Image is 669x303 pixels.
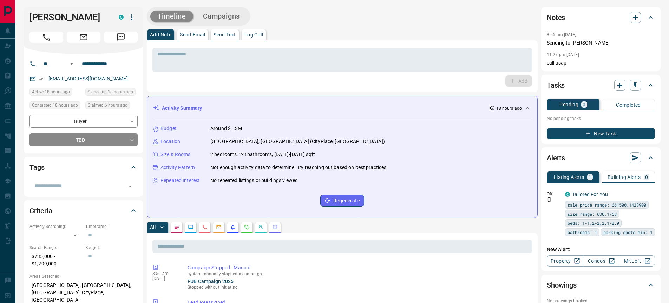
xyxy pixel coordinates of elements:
h2: Tasks [547,80,565,91]
div: Tags [29,159,138,176]
a: Property [547,255,583,267]
button: Campaigns [196,11,247,22]
div: Tue Oct 14 2025 [29,88,82,98]
h2: Showings [547,280,577,291]
span: sale price range: 661500,1428900 [568,201,646,208]
p: No pending tasks [547,113,655,124]
button: Open [67,60,76,68]
p: Building Alerts [608,175,641,180]
div: Tue Oct 14 2025 [29,101,82,111]
button: Timeline [150,11,193,22]
span: Contacted 18 hours ago [32,102,78,109]
p: 8:56 am [DATE] [547,32,577,37]
p: Sending to [PERSON_NAME] [547,39,655,47]
p: Listing Alerts [554,175,584,180]
p: Add Note [150,32,171,37]
div: condos.ca [119,15,124,20]
p: Campaign Stopped - Manual [188,264,529,271]
a: [EMAIL_ADDRESS][DOMAIN_NAME] [48,76,128,81]
h2: Criteria [29,205,52,216]
span: size range: 630,1758 [568,210,617,217]
p: [DATE] [152,276,177,281]
a: Mr.Loft [619,255,655,267]
h2: Tags [29,162,44,173]
p: system manually stopped a campaign [188,271,529,276]
p: call asap [547,59,655,67]
p: $735,000 - $1,299,000 [29,251,82,270]
svg: Opportunities [258,224,264,230]
p: 8:56 am [152,271,177,276]
div: Buyer [29,115,138,128]
p: Stopped without initiating [188,284,529,290]
span: bathrooms: 1 [568,229,597,236]
a: Condos [583,255,619,267]
div: Tue Oct 14 2025 [85,88,138,98]
span: beds: 1-1,2-2,2.1-2.9 [568,220,619,227]
p: Actively Searching: [29,223,82,230]
p: Areas Searched: [29,273,138,280]
p: No repeated listings or buildings viewed [210,177,298,184]
p: Activity Summary [162,105,202,112]
span: Email [67,32,100,43]
p: Around $1.3M [210,125,242,132]
p: Not enough activity data to determine. Try reaching out based on best practices. [210,164,388,171]
p: Send Text [214,32,236,37]
span: Claimed 6 hours ago [88,102,127,109]
svg: Calls [202,224,208,230]
svg: Email Verified [39,76,44,81]
p: 18 hours ago [496,105,522,112]
button: Regenerate [320,195,364,207]
h2: Alerts [547,152,565,163]
span: Active 18 hours ago [32,88,70,95]
a: FUB Campaign 2025 [188,278,234,284]
p: Size & Rooms [160,151,191,158]
p: Search Range: [29,244,82,251]
p: 1 [589,175,591,180]
div: Wed Oct 15 2025 [85,101,138,111]
span: Call [29,32,63,43]
p: Completed [616,102,641,107]
p: Timeframe: [85,223,138,230]
p: 11:27 pm [DATE] [547,52,579,57]
button: Open [125,181,135,191]
p: Budget: [85,244,138,251]
svg: Requests [244,224,250,230]
p: Send Email [180,32,205,37]
h2: Notes [547,12,565,23]
p: New Alert: [547,246,655,253]
span: parking spots min: 1 [603,229,652,236]
div: TBD [29,133,138,146]
div: Criteria [29,202,138,219]
p: Budget [160,125,177,132]
p: All [150,225,156,230]
p: Pending [559,102,578,107]
svg: Listing Alerts [230,224,236,230]
p: 0 [645,175,648,180]
svg: Agent Actions [272,224,278,230]
p: [GEOGRAPHIC_DATA], [GEOGRAPHIC_DATA] (CityPlace, [GEOGRAPHIC_DATA]) [210,138,385,145]
p: Repeated Interest [160,177,200,184]
div: Tasks [547,77,655,94]
button: New Task [547,128,655,139]
p: 2 bedrooms, 2-3 bathrooms, [DATE]-[DATE] sqft [210,151,315,158]
div: Alerts [547,149,655,166]
span: Signed up 18 hours ago [88,88,133,95]
p: Activity Pattern [160,164,195,171]
a: Tailored For You [572,191,608,197]
p: Log Call [244,32,263,37]
svg: Emails [216,224,222,230]
svg: Push Notification Only [547,197,552,202]
p: 0 [583,102,585,107]
div: Notes [547,9,655,26]
svg: Lead Browsing Activity [188,224,194,230]
div: Showings [547,277,655,294]
div: condos.ca [565,192,570,197]
span: Message [104,32,138,43]
p: Off [547,191,561,197]
h1: [PERSON_NAME] [29,12,108,23]
p: Location [160,138,180,145]
svg: Notes [174,224,179,230]
div: Activity Summary18 hours ago [153,102,532,115]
